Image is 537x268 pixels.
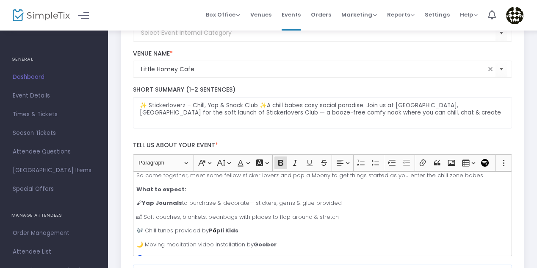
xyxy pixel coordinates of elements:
p: So come together, meet some fellow sticker loverz and pop a Moony to get things started as you en... [136,171,508,180]
span: Help [460,11,478,19]
label: Venue Name [133,50,512,58]
button: Select [495,24,507,42]
p: 🖌 to purchase & decorate— stickers, gems & glue provided [136,199,508,207]
span: Paragraph [138,158,183,168]
strong: ö [213,226,216,234]
span: Venues [250,4,271,25]
div: Editor toolbar [133,154,512,171]
span: Dashboard [13,72,95,83]
span: Box Office [206,11,240,19]
span: Season Tickets [13,128,95,139]
input: Select Venue [141,65,486,74]
label: Tell us about your event [129,137,516,154]
input: Select Event Internal Category [141,28,496,37]
span: Orders [311,4,331,25]
span: Times & Tickets [13,109,95,120]
span: Order Management [13,228,95,239]
button: Select [495,61,507,78]
strong: Thia Lne [276,254,301,262]
div: Rich Text Editor, main [133,171,512,256]
p: 🛋 Soft couches, blankets, beanbags with places to flop around & stretch [136,213,508,221]
span: Event Details [13,90,95,101]
button: Paragraph [135,156,192,170]
strong: Yap Journals [142,199,182,207]
span: 🧿 Delicious Greek Snacks & Desserts to buy from [136,254,301,262]
span: Special Offers [13,184,95,195]
span: clear [485,64,495,74]
h4: MANAGE ATTENDEES [11,207,97,224]
strong: Goober [254,240,277,248]
strong: What to expect: [136,185,186,193]
span: Attendee List [13,246,95,257]
span: Marketing [341,11,377,19]
h4: GENERAL [11,51,97,68]
p: 🎶 Chill tunes provided by [136,226,508,235]
span: Attendee Questions [13,146,95,157]
span: Events [282,4,301,25]
span: Short Summary (1-2 Sentences) [133,85,235,94]
strong: pli Kids [216,226,238,234]
p: 🌙 Moving meditation video installation by [136,240,508,249]
span: Reports [387,11,415,19]
span: [GEOGRAPHIC_DATA] Items [13,165,95,176]
span: Settings [425,4,450,25]
strong: P [209,226,213,234]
